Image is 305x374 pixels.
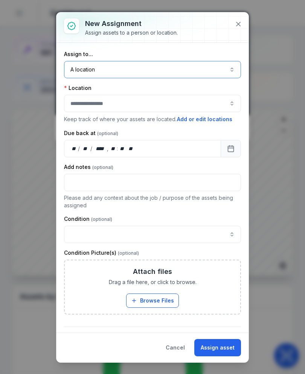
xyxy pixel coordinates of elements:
div: day, [70,145,78,152]
div: Assign assets to a person or location. [85,29,178,36]
button: Assign asset [194,339,241,356]
p: Keep track of where your assets are located. [64,115,241,123]
div: : [117,145,119,152]
label: Add notes [64,163,113,171]
span: Drag a file here, or click to browse. [109,278,197,286]
div: / [90,145,93,152]
button: Calendar [221,140,241,157]
label: Location [64,84,91,92]
div: , [107,145,109,152]
label: Due back at [64,129,118,137]
h3: Attach files [133,266,172,277]
button: Cancel [159,339,191,356]
h3: New assignment [85,18,178,29]
div: year, [93,145,107,152]
button: Browse Files [126,293,179,308]
div: am/pm, [127,145,135,152]
div: minute, [119,145,126,152]
div: month, [81,145,91,152]
button: A location [64,61,241,78]
div: / [78,145,81,152]
div: hour, [109,145,117,152]
p: Please add any context about the job / purpose of the assets being assigned [64,194,241,209]
label: Condition [64,215,112,223]
label: Assign to... [64,50,93,58]
label: Condition Picture(s) [64,249,139,257]
button: Add or edit locations [177,115,233,123]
